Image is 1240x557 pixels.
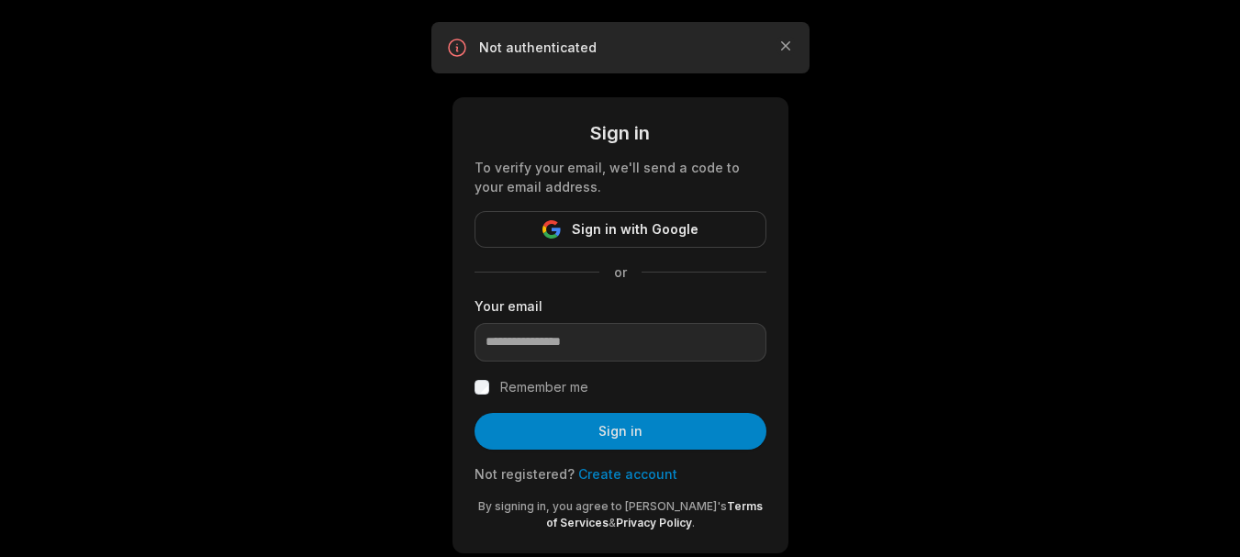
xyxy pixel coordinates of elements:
[500,376,588,398] label: Remember me
[572,218,698,240] span: Sign in with Google
[475,119,766,147] div: Sign in
[479,39,762,57] p: Not authenticated
[475,211,766,248] button: Sign in with Google
[475,158,766,196] div: To verify your email, we'll send a code to your email address.
[475,296,766,316] label: Your email
[609,516,616,529] span: &
[475,413,766,450] button: Sign in
[578,466,677,482] a: Create account
[475,466,575,482] span: Not registered?
[478,499,727,513] span: By signing in, you agree to [PERSON_NAME]'s
[692,516,695,529] span: .
[599,262,642,282] span: or
[616,516,692,529] a: Privacy Policy
[546,499,763,529] a: Terms of Services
